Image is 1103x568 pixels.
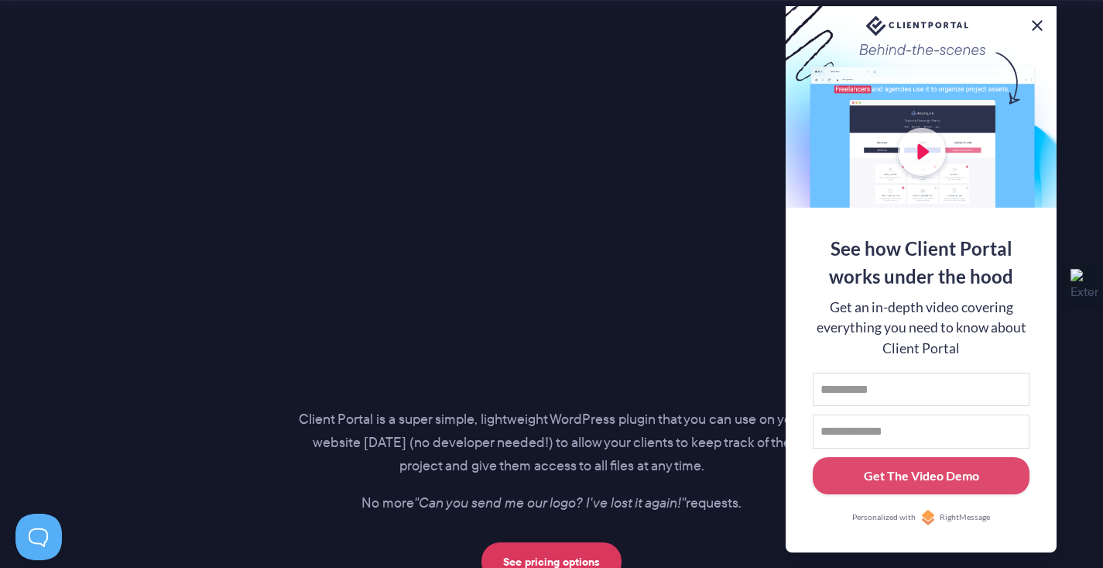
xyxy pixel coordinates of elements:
iframe: Toggle Customer Support [15,514,62,560]
span: RightMessage [940,511,990,524]
span: Personalized with [852,511,916,524]
i: "Can you send me our logo? I've lost it again!" [414,493,686,513]
div: See how Client Portal works under the hood [813,235,1029,291]
img: Personalized with RightMessage [920,510,936,525]
p: No more requests. [299,492,805,515]
button: Get The Video Demo [813,457,1029,495]
div: Get The Video Demo [864,466,979,485]
div: Get an in-depth video covering everything you need to know about Client Portal [813,298,1029,359]
img: Extension Icon [1070,269,1098,300]
p: Client Portal is a super simple, lightweight WordPress plugin that you can use on your website [D... [299,408,805,478]
a: Personalized withRightMessage [813,510,1029,525]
